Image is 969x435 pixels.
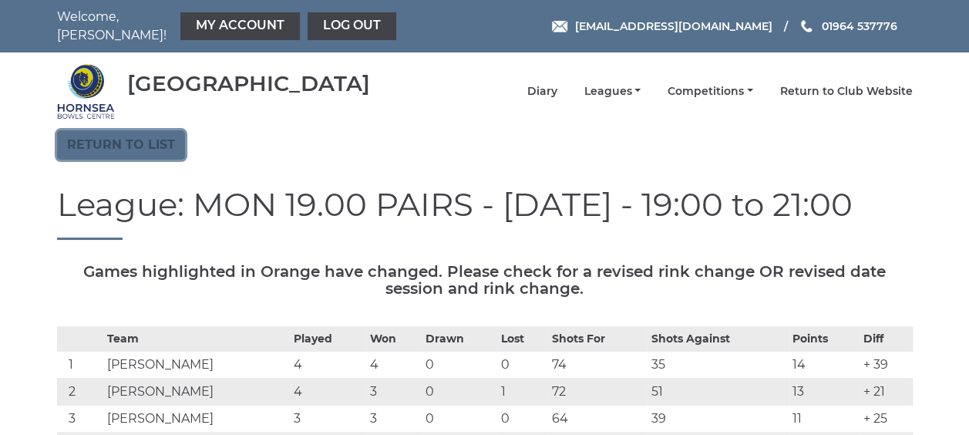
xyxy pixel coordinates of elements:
[799,18,897,35] a: Phone us 01964 537776
[103,406,290,433] td: [PERSON_NAME]
[366,352,422,379] td: 4
[290,352,365,379] td: 4
[547,352,647,379] td: 74
[860,327,913,352] th: Diff
[366,406,422,433] td: 3
[57,187,913,240] h1: League: MON 19.00 PAIRS - [DATE] - 19:00 to 21:00
[527,84,557,99] a: Diary
[57,263,913,297] h5: Games highlighted in Orange have changed. Please check for a revised rink change OR revised date ...
[547,406,647,433] td: 64
[57,62,115,120] img: Hornsea Bowls Centre
[789,379,860,406] td: 13
[547,379,647,406] td: 72
[497,379,547,406] td: 1
[422,379,497,406] td: 0
[789,327,860,352] th: Points
[860,379,913,406] td: + 21
[648,379,789,406] td: 51
[422,406,497,433] td: 0
[860,352,913,379] td: + 39
[103,327,290,352] th: Team
[497,406,547,433] td: 0
[574,19,772,33] span: [EMAIL_ADDRESS][DOMAIN_NAME]
[584,84,641,99] a: Leagues
[789,406,860,433] td: 11
[552,21,567,32] img: Email
[801,20,812,32] img: Phone us
[497,352,547,379] td: 0
[648,406,789,433] td: 39
[366,327,422,352] th: Won
[547,327,647,352] th: Shots For
[103,379,290,406] td: [PERSON_NAME]
[57,379,104,406] td: 2
[789,352,860,379] td: 14
[290,327,365,352] th: Played
[57,8,400,45] nav: Welcome, [PERSON_NAME]!
[422,327,497,352] th: Drawn
[366,379,422,406] td: 3
[860,406,913,433] td: + 25
[180,12,300,40] a: My Account
[57,406,104,433] td: 3
[290,379,365,406] td: 4
[497,327,547,352] th: Lost
[821,19,897,33] span: 01964 537776
[648,327,789,352] th: Shots Against
[668,84,753,99] a: Competitions
[57,352,104,379] td: 1
[57,130,185,160] a: Return to list
[308,12,396,40] a: Log out
[127,72,370,96] div: [GEOGRAPHIC_DATA]
[648,352,789,379] td: 35
[290,406,365,433] td: 3
[780,84,913,99] a: Return to Club Website
[103,352,290,379] td: [PERSON_NAME]
[552,18,772,35] a: Email [EMAIL_ADDRESS][DOMAIN_NAME]
[422,352,497,379] td: 0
